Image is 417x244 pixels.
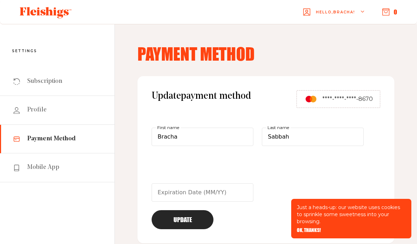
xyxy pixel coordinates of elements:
[316,10,355,26] span: Hello, Bracha !
[262,183,364,236] iframe: cvv
[266,124,290,132] label: Last name
[137,45,394,62] h4: Payment Method
[27,106,47,114] span: Profile
[152,210,213,229] button: Update
[382,8,397,16] button: 0
[152,90,251,108] span: Update payment method
[152,183,253,202] input: Please enter a valid expiration date in the format MM/YY
[156,124,181,132] label: First name
[297,228,321,233] button: OK, THANKS!
[27,135,76,143] span: Payment Method
[152,154,364,207] iframe: card
[27,163,59,172] span: Mobile App
[152,128,253,146] input: First name
[297,204,406,225] p: Just a heads-up: our website uses cookies to sprinkle some sweetness into your browsing.
[27,77,62,86] span: Subscription
[304,94,318,104] img: MasterCard
[262,128,364,146] input: Last name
